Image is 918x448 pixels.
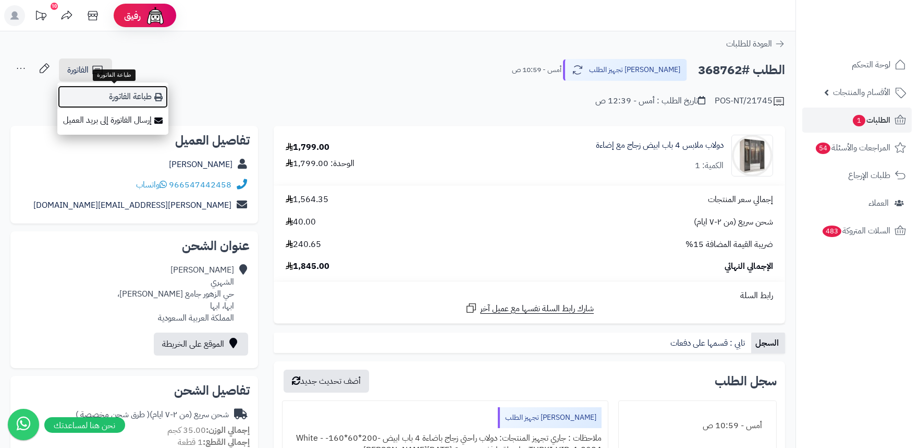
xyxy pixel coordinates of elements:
[822,223,890,238] span: السلات المتروكة
[117,264,234,324] div: [PERSON_NAME] الشهري حي الزهور جامع [PERSON_NAME]، ابها، ابها المملكة العربية السعودية
[595,95,705,107] div: تاريخ الطلب : أمس - 12:39 ص
[206,424,250,437] strong: إجمالي الوزن:
[136,179,167,191] a: واتساب
[286,158,354,170] div: الوحدة: 1,799.00
[498,407,602,428] div: [PERSON_NAME] تجهيز الطلب
[852,57,890,72] span: لوحة التحكم
[815,140,890,155] span: المراجعات والأسئلة
[802,218,912,243] a: السلات المتروكة483
[284,370,369,393] button: أضف تحديث جديد
[51,3,58,10] div: 10
[802,135,912,160] a: المراجعات والأسئلة54
[802,191,912,216] a: العملاء
[715,375,777,387] h3: سجل الطلب
[57,85,168,109] a: طباعة الفاتورة
[286,194,328,206] span: 1,564.35
[725,261,773,273] span: الإجمالي النهائي
[512,65,561,75] small: أمس - 10:59 ص
[726,38,785,50] a: العودة للطلبات
[19,384,250,397] h2: تفاصيل الشحن
[76,409,229,421] div: شحن سريع (من ٢-٧ ايام)
[822,225,842,238] span: 483
[625,416,770,436] div: أمس - 10:59 ص
[465,302,594,315] a: شارك رابط السلة نفسها مع عميل آخر
[67,64,89,76] span: الفاتورة
[847,12,908,34] img: logo-2.png
[169,179,231,191] a: 966547442458
[732,135,773,176] img: 1742133300-110103010020.1-90x90.jpg
[145,5,166,26] img: ai-face.png
[852,113,890,127] span: الطلبات
[868,196,889,210] span: العملاء
[726,38,772,50] span: العودة للطلبات
[596,139,724,151] a: دولاب ملابس 4 باب ابيض زجاج مع إضاءة
[57,109,168,132] a: إرسال الفاتورة إلى بريد العميل
[286,239,321,251] span: 240.65
[76,408,150,421] span: ( طرق شحن مخصصة )
[28,5,54,29] a: تحديثات المنصة
[715,95,785,108] div: POS-NT/21745
[563,59,687,81] button: [PERSON_NAME] تجهيز الطلب
[708,194,773,206] span: إجمالي سعر المنتجات
[751,333,785,353] a: السجل
[59,58,112,81] a: الفاتورة
[19,134,250,147] h2: تفاصيل العميل
[695,160,724,172] div: الكمية: 1
[278,290,781,302] div: رابط السلة
[833,85,890,100] span: الأقسام والمنتجات
[694,216,773,228] span: شحن سريع (من ٢-٧ ايام)
[33,199,231,211] a: [PERSON_NAME][EMAIL_ADDRESS][DOMAIN_NAME]
[815,142,831,155] span: 54
[802,108,912,133] a: الطلبات1
[698,60,785,81] h2: الطلب #368762
[169,158,232,171] a: [PERSON_NAME]
[286,261,329,273] span: 1,845.00
[286,142,329,154] div: 1,799.00
[802,52,912,77] a: لوحة التحكم
[286,216,316,228] span: 40.00
[480,303,594,315] span: شارك رابط السلة نفسها مع عميل آخر
[167,424,250,437] small: 35.00 كجم
[686,239,773,251] span: ضريبة القيمة المضافة 15%
[93,69,136,81] div: طباعة الفاتورة
[19,240,250,252] h2: عنوان الشحن
[124,9,141,22] span: رفيق
[666,333,751,353] a: تابي : قسمها على دفعات
[852,114,866,127] span: 1
[154,333,248,356] a: الموقع على الخريطة
[848,168,890,183] span: طلبات الإرجاع
[802,163,912,188] a: طلبات الإرجاع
